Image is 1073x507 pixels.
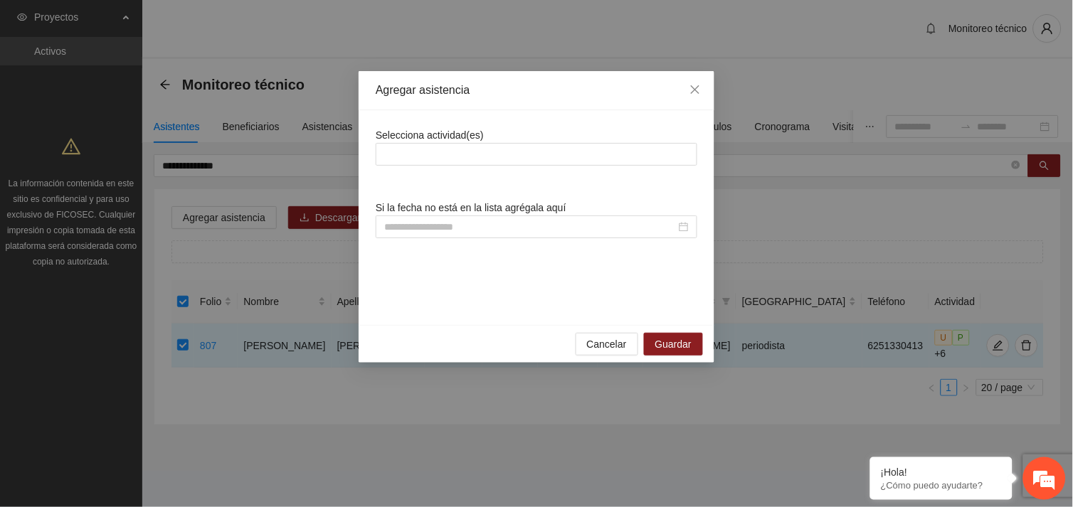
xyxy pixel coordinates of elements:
div: Agregar asistencia [376,82,697,98]
button: Cancelar [576,333,638,356]
span: Cancelar [587,336,627,352]
textarea: Escriba su mensaje y pulse “Intro” [7,348,271,397]
span: Guardar [655,336,692,352]
div: Chatee con nosotros ahora [74,73,239,91]
div: ¡Hola! [881,466,1002,478]
button: Close [676,71,714,110]
p: ¿Cómo puedo ayudarte? [881,480,1002,491]
span: close [689,84,701,95]
span: Estamos en línea. [83,169,196,313]
span: Selecciona actividad(es) [376,129,484,141]
div: Minimizar ventana de chat en vivo [233,7,268,41]
span: Si la fecha no está en la lista agrégala aquí [376,202,566,213]
button: Guardar [644,333,703,356]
